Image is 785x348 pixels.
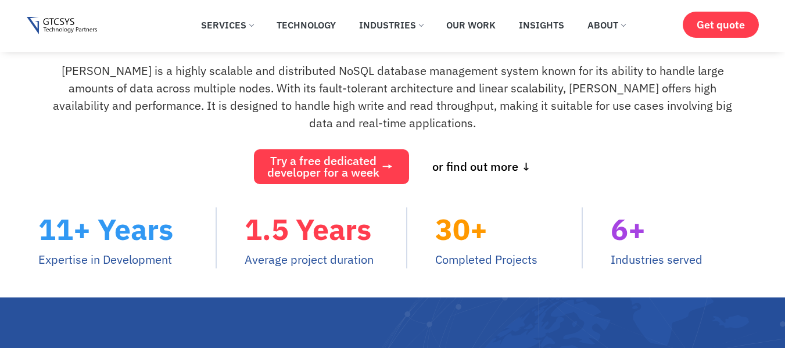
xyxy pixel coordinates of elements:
[421,149,543,184] a: or find out more ↓
[44,62,741,138] div: [PERSON_NAME] is a highly scalable and distributed NoSQL database management system known for its...
[611,210,646,248] span: 6+
[438,12,504,38] a: Our Work
[268,12,345,38] a: Technology
[192,12,262,38] a: Services
[683,12,759,38] a: Get quote
[38,251,216,268] p: Expertise in Development
[435,210,488,248] span: 30+
[254,149,409,184] a: Try a free dedicateddeveloper for a week
[432,161,531,173] span: or find out more ↓
[435,251,582,268] p: Completed Projects
[245,210,371,248] span: 1.5 Years
[38,210,173,248] span: 11+ Years
[350,12,432,38] a: Industries
[579,12,634,38] a: About
[267,155,379,178] span: Try a free dedicated developer for a week
[510,12,573,38] a: Insights
[697,19,745,31] span: Get quote
[27,17,97,35] img: CASSANDRA Development Service Gtcsys logo
[611,251,758,268] p: Industries served
[245,251,406,268] p: Average project duration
